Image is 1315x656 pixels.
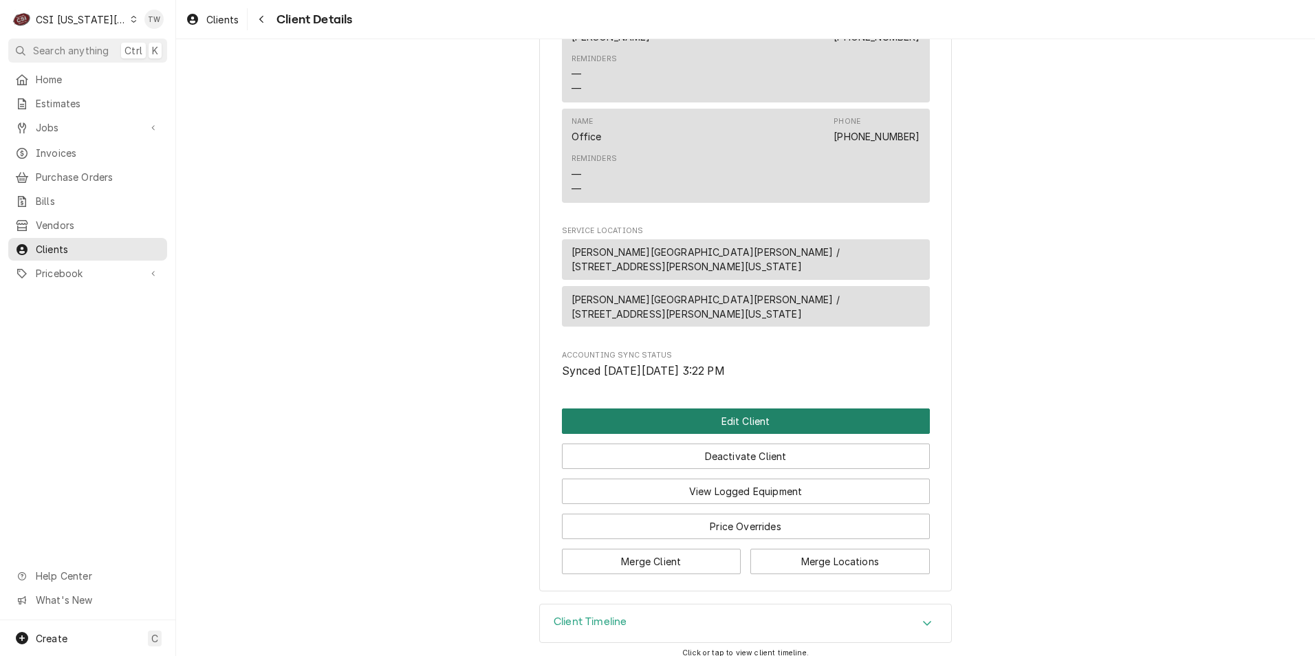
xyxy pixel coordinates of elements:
[36,266,140,281] span: Pricebook
[572,116,594,127] div: Name
[562,286,930,327] div: Service Location
[750,549,930,574] button: Merge Locations
[562,226,930,333] div: Service Locations
[8,589,167,611] a: Go to What's New
[562,539,930,574] div: Button Group Row
[8,262,167,285] a: Go to Pricebook
[206,12,239,27] span: Clients
[562,444,930,469] button: Deactivate Client
[562,408,930,434] button: Edit Client
[8,92,167,115] a: Estimates
[8,116,167,139] a: Go to Jobs
[562,239,930,281] div: Service Location
[8,214,167,237] a: Vendors
[36,194,160,208] span: Bills
[151,631,158,646] span: C
[562,434,930,469] div: Button Group Row
[572,153,617,195] div: Reminders
[144,10,164,29] div: Tori Warrick's Avatar
[8,142,167,164] a: Invoices
[572,54,617,96] div: Reminders
[562,226,930,237] span: Service Locations
[33,43,109,58] span: Search anything
[572,67,581,81] div: —
[36,72,160,87] span: Home
[572,54,617,65] div: Reminders
[562,479,930,504] button: View Logged Equipment
[562,239,930,334] div: Service Locations List
[8,565,167,587] a: Go to Help Center
[834,31,920,43] a: [PHONE_NUMBER]
[539,604,952,644] div: Client Timeline
[8,39,167,63] button: Search anythingCtrlK
[36,120,140,135] span: Jobs
[572,116,602,144] div: Name
[8,238,167,261] a: Clients
[152,43,158,58] span: K
[36,170,160,184] span: Purchase Orders
[562,504,930,539] div: Button Group Row
[272,10,352,29] span: Client Details
[834,116,920,144] div: Phone
[250,8,272,30] button: Navigate back
[572,167,581,182] div: —
[562,408,930,574] div: Button Group
[562,408,930,434] div: Button Group Row
[8,190,167,212] a: Bills
[562,350,930,361] span: Accounting Sync Status
[562,514,930,539] button: Price Overrides
[572,129,602,144] div: Office
[572,153,617,164] div: Reminders
[554,615,627,628] h3: Client Timeline
[540,604,951,643] div: Accordion Header
[834,131,920,142] a: [PHONE_NUMBER]
[144,10,164,29] div: TW
[562,9,930,103] div: Contact
[124,43,142,58] span: Ctrl
[180,8,244,31] a: Clients
[36,218,160,232] span: Vendors
[572,182,581,196] div: —
[8,166,167,188] a: Purchase Orders
[562,549,741,574] button: Merge Client
[834,116,860,127] div: Phone
[12,10,32,29] div: CSI Kansas City's Avatar
[36,569,159,583] span: Help Center
[562,350,930,380] div: Accounting Sync Status
[8,68,167,91] a: Home
[36,96,160,111] span: Estimates
[572,81,581,96] div: —
[562,109,930,203] div: Contact
[572,245,920,274] span: [PERSON_NAME][GEOGRAPHIC_DATA][PERSON_NAME] / [STREET_ADDRESS][PERSON_NAME][US_STATE]
[540,604,951,643] button: Accordion Details Expand Trigger
[562,469,930,504] div: Button Group Row
[572,292,920,321] span: [PERSON_NAME][GEOGRAPHIC_DATA][PERSON_NAME] / [STREET_ADDRESS][PERSON_NAME][US_STATE]
[562,364,725,378] span: Synced [DATE][DATE] 3:22 PM
[36,242,160,256] span: Clients
[562,363,930,380] span: Accounting Sync Status
[36,12,127,27] div: CSI [US_STATE][GEOGRAPHIC_DATA]
[36,593,159,607] span: What's New
[12,10,32,29] div: C
[36,146,160,160] span: Invoices
[36,633,67,644] span: Create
